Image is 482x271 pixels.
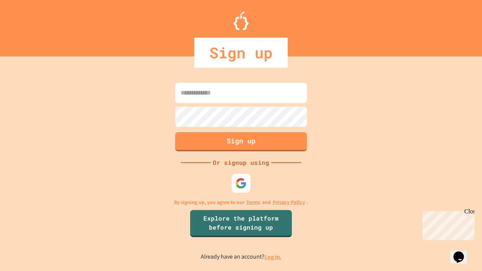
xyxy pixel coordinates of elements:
[273,198,305,206] a: Privacy Policy
[264,253,282,261] a: Log in.
[233,11,249,30] img: Logo.svg
[450,241,474,263] iframe: chat widget
[175,132,307,151] button: Sign up
[190,210,292,237] a: Explore the platform before signing up
[211,158,271,167] div: Or signup using
[3,3,52,48] div: Chat with us now!Close
[246,198,260,206] a: Terms
[174,198,308,206] p: By signing up, you agree to our and .
[419,208,474,240] iframe: chat widget
[235,178,247,189] img: google-icon.svg
[201,252,282,262] p: Already have an account?
[194,38,288,68] div: Sign up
